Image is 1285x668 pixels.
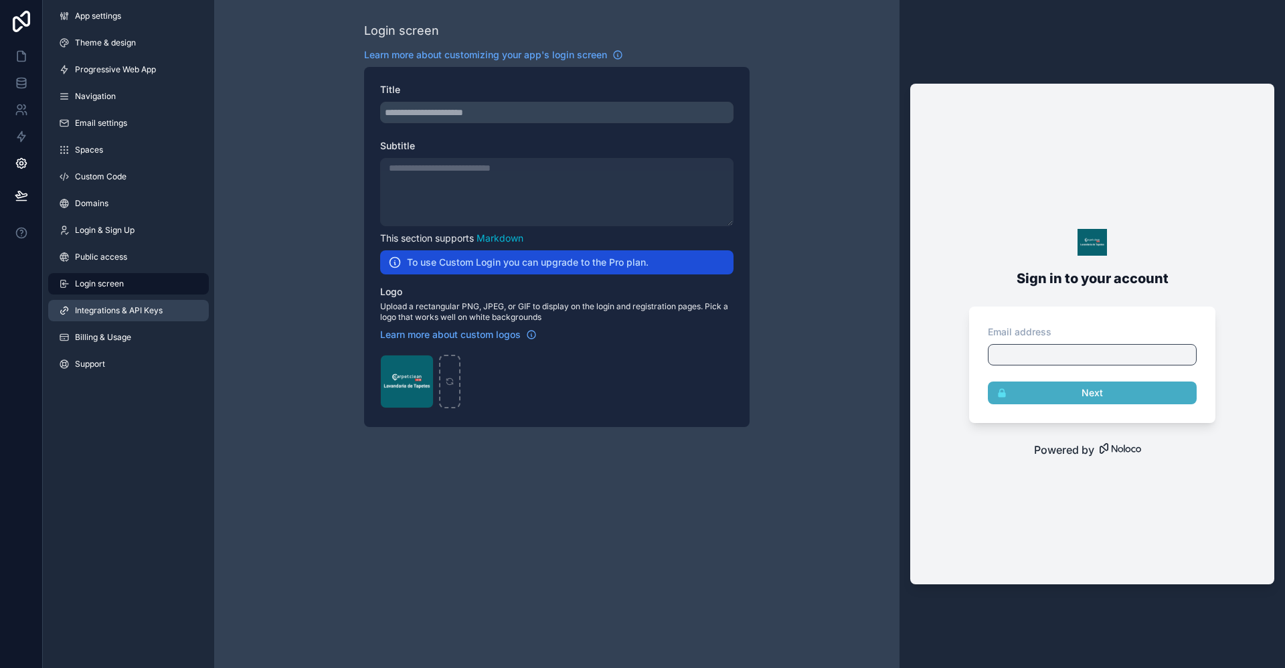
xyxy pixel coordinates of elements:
span: Navigation [75,91,116,102]
a: Login screen [48,273,209,295]
a: Custom Code [48,166,209,187]
span: This section supports [380,232,474,244]
span: Powered by [1034,442,1094,458]
a: Login & Sign Up [48,220,209,241]
h2: Sign in to your account [964,266,1221,290]
span: Domains [75,198,108,209]
a: App settings [48,5,209,27]
a: Billing & Usage [48,327,209,348]
a: Learn more about custom logos [380,328,537,341]
span: Billing & Usage [75,332,131,343]
a: Public access [48,246,209,268]
span: Subtitle [380,140,415,151]
span: App settings [75,11,121,21]
span: Spaces [75,145,103,155]
a: Email settings [48,112,209,134]
span: Theme & design [75,37,136,48]
button: Next [988,382,1197,404]
a: Spaces [48,139,209,161]
a: Learn more about customizing your app's login screen [364,48,623,62]
span: Support [75,359,105,369]
img: logo [1078,229,1107,256]
label: Email address [988,325,1051,339]
div: Login screen [364,21,439,40]
span: Email settings [75,118,127,129]
a: Markdown [477,232,523,244]
span: Login screen [75,278,124,289]
span: Progressive Web App [75,64,156,75]
a: Domains [48,193,209,214]
span: Logo [380,286,402,297]
span: Upload a rectangular PNG, JPEG, or GIF to display on the login and registration pages. Pick a log... [380,301,734,323]
span: Public access [75,252,127,262]
span: Learn more about custom logos [380,328,521,341]
a: Navigation [48,86,209,107]
a: Powered by [910,442,1274,458]
span: Learn more about customizing your app's login screen [364,48,607,62]
span: Integrations & API Keys [75,305,163,316]
a: Support [48,353,209,375]
span: Custom Code [75,171,126,182]
span: Title [380,84,400,95]
a: Integrations & API Keys [48,300,209,321]
span: Login & Sign Up [75,225,135,236]
a: Progressive Web App [48,59,209,80]
a: Theme & design [48,32,209,54]
h2: To use Custom Login you can upgrade to the Pro plan. [407,256,649,269]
